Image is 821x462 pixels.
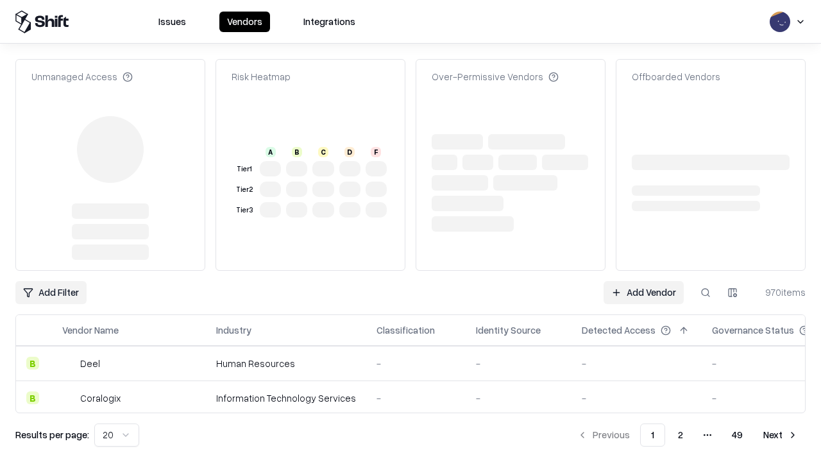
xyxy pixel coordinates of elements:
button: 2 [668,424,693,447]
button: Issues [151,12,194,32]
div: Industry [216,323,251,337]
button: Vendors [219,12,270,32]
div: Coralogix [80,391,121,405]
div: 970 items [754,286,806,299]
div: F [371,147,381,157]
button: Integrations [296,12,363,32]
button: 1 [640,424,665,447]
div: Human Resources [216,357,356,370]
div: - [476,357,561,370]
div: - [582,391,691,405]
div: Information Technology Services [216,391,356,405]
div: B [26,357,39,370]
div: Offboarded Vendors [632,70,720,83]
div: B [292,147,302,157]
div: Governance Status [712,323,794,337]
img: Deel [62,357,75,370]
img: Coralogix [62,391,75,404]
div: C [318,147,328,157]
div: Over-Permissive Vendors [432,70,559,83]
div: - [377,357,455,370]
div: Identity Source [476,323,541,337]
div: - [476,391,561,405]
button: 49 [722,424,753,447]
div: Tier 1 [234,164,255,175]
div: A [266,147,276,157]
p: Results per page: [15,428,89,441]
div: B [26,391,39,404]
div: Tier 3 [234,205,255,216]
div: Risk Heatmap [232,70,291,83]
div: Classification [377,323,435,337]
button: Next [756,424,806,447]
div: Detected Access [582,323,656,337]
div: Deel [80,357,100,370]
div: D [344,147,355,157]
div: - [582,357,691,370]
button: Add Filter [15,281,87,304]
div: - [377,391,455,405]
div: Tier 2 [234,184,255,195]
div: Vendor Name [62,323,119,337]
nav: pagination [570,424,806,447]
div: Unmanaged Access [31,70,133,83]
a: Add Vendor [604,281,684,304]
